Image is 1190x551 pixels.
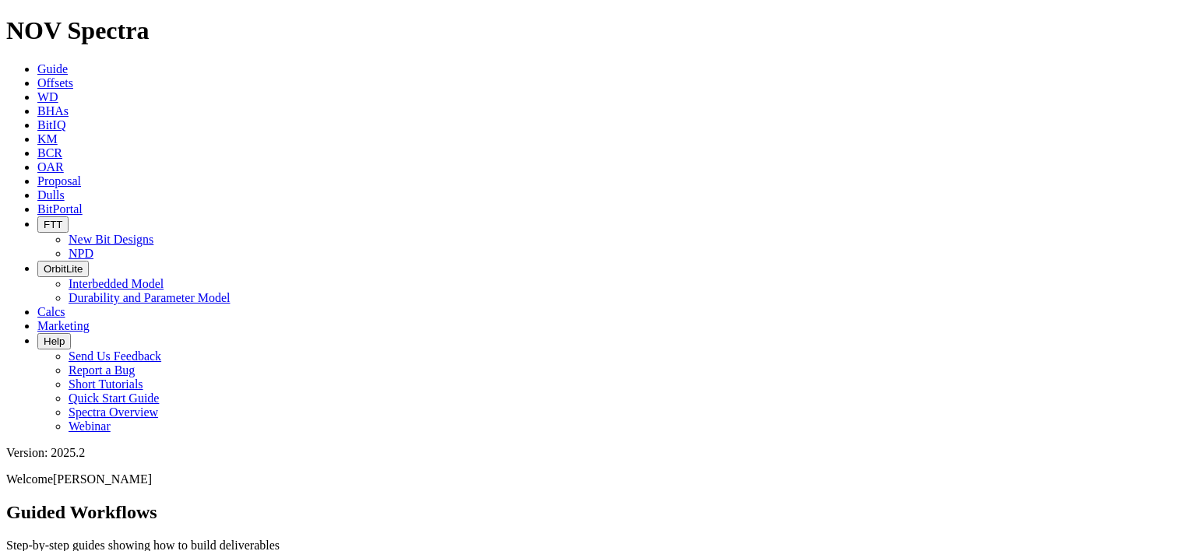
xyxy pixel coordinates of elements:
[69,349,161,363] a: Send Us Feedback
[44,263,83,275] span: OrbitLite
[53,472,152,486] span: [PERSON_NAME]
[37,319,90,332] a: Marketing
[69,277,164,290] a: Interbedded Model
[37,160,64,174] a: OAR
[6,446,1184,460] div: Version: 2025.2
[69,391,159,405] a: Quick Start Guide
[37,216,69,233] button: FTT
[69,291,231,304] a: Durability and Parameter Model
[69,363,135,377] a: Report a Bug
[69,233,153,246] a: New Bit Designs
[37,188,65,202] a: Dulls
[44,219,62,230] span: FTT
[69,377,143,391] a: Short Tutorials
[69,419,111,433] a: Webinar
[37,261,89,277] button: OrbitLite
[69,405,158,419] a: Spectra Overview
[37,146,62,160] a: BCR
[37,118,65,132] a: BitIQ
[37,90,58,104] a: WD
[37,104,69,118] a: BHAs
[37,174,81,188] a: Proposal
[37,62,68,75] a: Guide
[6,16,1184,45] h1: NOV Spectra
[37,132,58,146] a: KM
[37,333,71,349] button: Help
[37,305,65,318] a: Calcs
[37,76,73,89] a: Offsets
[69,247,93,260] a: NPD
[44,335,65,347] span: Help
[6,472,1184,486] p: Welcome
[37,202,83,216] a: BitPortal
[6,502,1184,523] h2: Guided Workflows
